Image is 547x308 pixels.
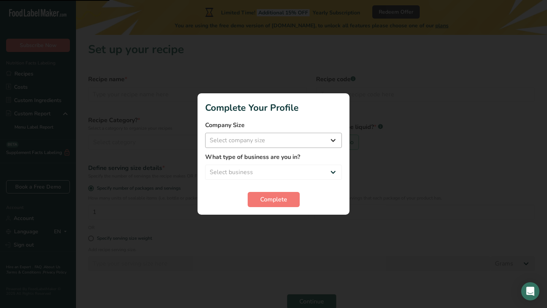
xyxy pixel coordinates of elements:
button: Complete [248,192,300,207]
h1: Complete Your Profile [205,101,342,115]
label: What type of business are you in? [205,152,342,162]
label: Company Size [205,121,342,130]
span: Complete [260,195,287,204]
div: Open Intercom Messenger [521,282,539,300]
